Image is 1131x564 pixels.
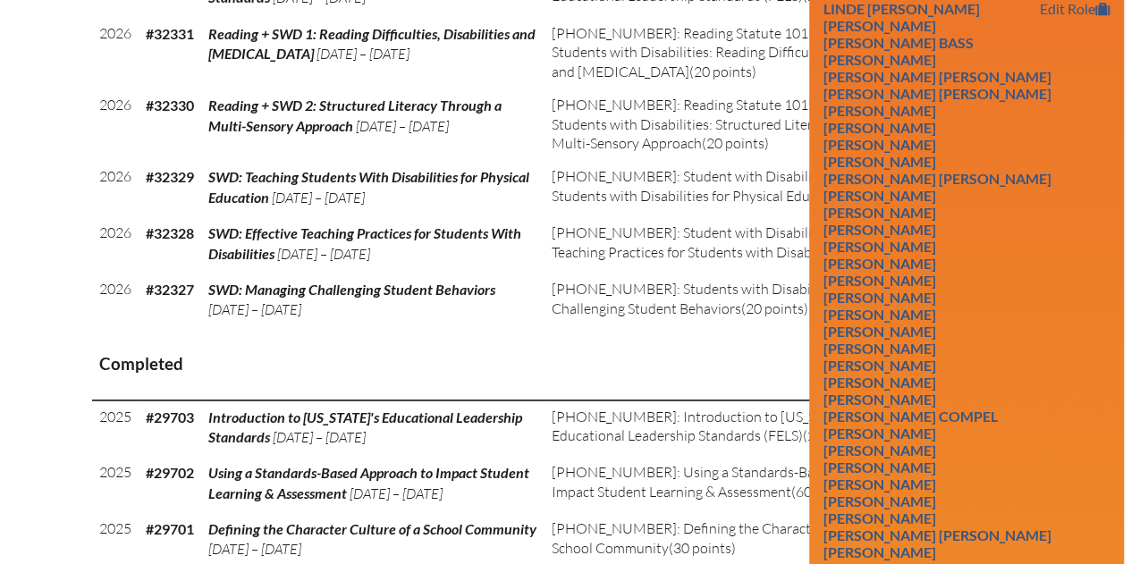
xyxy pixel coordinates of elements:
td: 2026 [92,17,139,88]
b: #32327 [146,281,194,298]
a: [PERSON_NAME] [816,200,943,224]
a: [PERSON_NAME] [PERSON_NAME] [816,166,1059,190]
td: (20 points) [544,216,925,273]
td: 2026 [92,88,139,160]
td: (20 points) [544,400,925,456]
b: #32330 [146,97,194,114]
span: SWD: Managing Challenging Student Behaviors [208,281,495,298]
a: [PERSON_NAME] Bass [816,30,981,55]
span: Reading + SWD 2: Structured Literacy Through a Multi-Sensory Approach [208,97,502,133]
a: [PERSON_NAME] [816,285,943,309]
h3: Completed [99,353,1033,375]
b: #32329 [146,168,194,185]
b: #32328 [146,224,194,241]
a: [PERSON_NAME] [816,217,943,241]
span: [PHONE_NUMBER]: Reading Statute 1012.585(3) + Students with Disabilities: Structured Literacy thr... [552,96,896,152]
a: [PERSON_NAME] [816,438,943,462]
td: 2026 [92,160,139,216]
a: [PERSON_NAME] [816,234,943,258]
span: [PHONE_NUMBER]: Students with Disabilities: Managing Challenging Student Behaviors [552,280,908,316]
span: [DATE] – [DATE] [350,484,443,502]
span: [DATE] – [DATE] [208,300,301,318]
a: [PERSON_NAME] [816,353,943,377]
a: [PERSON_NAME] Compel [816,404,1005,428]
a: [PERSON_NAME] [816,540,943,564]
b: #29702 [146,464,194,481]
td: 2026 [92,273,139,329]
a: [PERSON_NAME] [816,387,943,411]
span: [PHONE_NUMBER]: Reading Statute 1012.585(3) + Students with Disabilities: Reading Difficulties, D... [552,24,909,80]
span: Defining the Character Culture of a School Community [208,520,536,537]
span: Using a Standards-Based Approach to Impact Student Learning & Assessment [208,464,529,501]
span: [DATE] – [DATE] [277,245,370,263]
span: Reading + SWD 1: Reading Difficulties, Disabilities and [MEDICAL_DATA] [208,25,536,62]
a: [PERSON_NAME] [PERSON_NAME] [816,64,1059,88]
span: [DATE] – [DATE] [317,45,409,63]
span: [DATE] – [DATE] [272,189,365,206]
a: [PERSON_NAME] [816,149,943,173]
a: [PERSON_NAME] [816,319,943,343]
a: [PERSON_NAME] [816,489,943,513]
a: [PERSON_NAME] [816,13,943,38]
span: [PHONE_NUMBER]: Defining the Character Culture of a School Community [552,519,899,556]
span: [PHONE_NUMBER]: Student with Disabilities: Effective Teaching Practices for Students with Disabil... [552,223,894,260]
td: 2025 [92,400,139,456]
a: [PERSON_NAME] [816,506,943,530]
a: [PERSON_NAME] [PERSON_NAME] [816,81,1059,105]
span: SWD: Effective Teaching Practices for Students With Disabilities [208,224,521,261]
td: (20 points) [544,273,925,329]
span: [DATE] – [DATE] [273,428,366,446]
span: [DATE] – [DATE] [208,540,301,558]
a: [PERSON_NAME] [816,472,943,496]
a: [PERSON_NAME] [816,47,943,72]
b: #32331 [146,25,194,42]
a: [PERSON_NAME] [816,132,943,156]
a: [PERSON_NAME] [816,370,943,394]
span: [PHONE_NUMBER]: Student with Disabilities: Teaching Students with Disabilities for Physical Educa... [552,167,894,204]
span: [DATE] – [DATE] [356,117,449,135]
a: [PERSON_NAME] [816,302,943,326]
a: [PERSON_NAME] [PERSON_NAME] [816,523,1059,547]
a: [PERSON_NAME] [816,421,943,445]
a: [PERSON_NAME] [816,268,943,292]
a: [PERSON_NAME] [816,455,943,479]
td: (60 points) [544,456,925,512]
a: [PERSON_NAME] [816,336,943,360]
span: Introduction to [US_STATE]'s Educational Leadership Standards [208,408,522,445]
a: [PERSON_NAME] [816,115,943,139]
b: #29701 [146,520,194,537]
b: #29703 [146,408,194,425]
a: [PERSON_NAME] [816,98,943,122]
a: [PERSON_NAME] [816,183,943,207]
td: (20 points) [544,88,925,160]
td: 2025 [92,456,139,512]
td: (20 points) [544,160,925,216]
span: [PHONE_NUMBER]: Introduction to [US_STATE]'s Educational Leadership Standards (FELS) [552,408,861,444]
td: (20 points) [544,17,925,88]
span: [PHONE_NUMBER]: Using a Standards-Based Approach to Impact Student Learning & Assessment [552,463,915,500]
a: [PERSON_NAME] [816,251,943,275]
td: 2026 [92,216,139,273]
span: SWD: Teaching Students With Disabilities for Physical Education [208,168,529,205]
